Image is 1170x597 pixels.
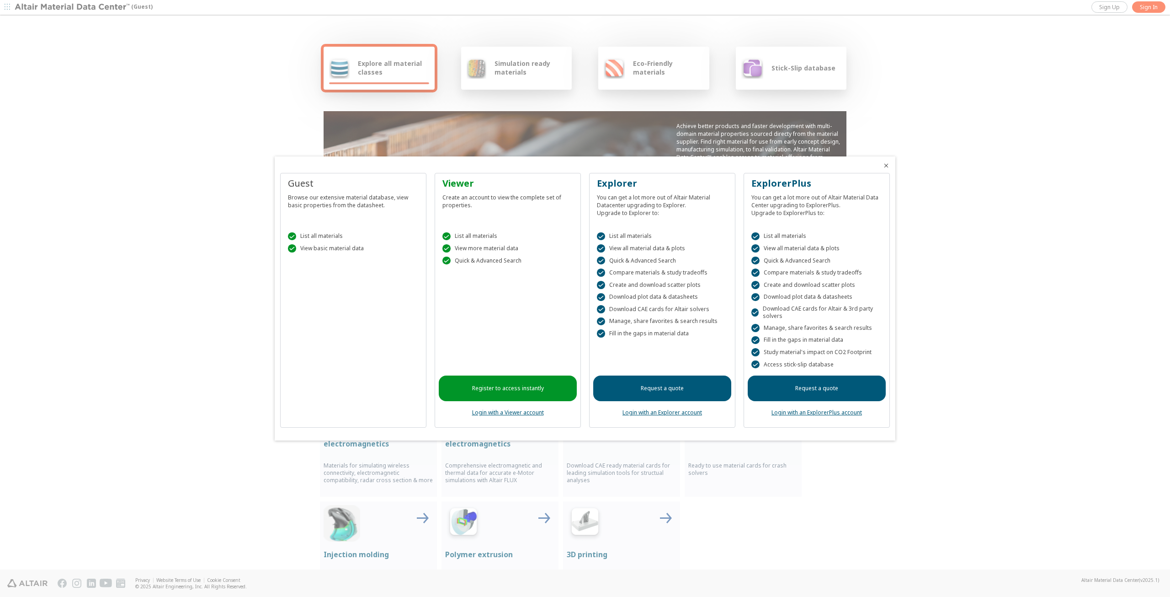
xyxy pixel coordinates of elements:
[751,305,882,320] div: Download CAE cards for Altair & 3rd party solvers
[622,409,702,416] a: Login with an Explorer account
[883,162,890,169] button: Close
[288,244,419,253] div: View basic material data
[288,190,419,209] div: Browse our extensive material database, view basic properties from the datasheet.
[597,244,605,253] div: 
[751,336,882,344] div: Fill in the gaps in material data
[597,293,728,301] div: Download plot data & datasheets
[751,232,882,241] div: List all materials
[597,244,728,253] div: View all material data & plots
[751,324,760,332] div: 
[597,177,728,190] div: Explorer
[472,409,544,416] a: Login with a Viewer account
[751,360,882,369] div: Access stick-slip database
[751,308,759,317] div: 
[442,232,573,241] div: List all materials
[597,281,605,289] div: 
[597,293,605,301] div: 
[442,257,573,265] div: Quick & Advanced Search
[751,269,882,277] div: Compare materials & study tradeoffs
[442,177,573,190] div: Viewer
[597,257,605,265] div: 
[751,360,760,369] div: 
[597,329,605,338] div: 
[442,257,451,265] div: 
[597,232,728,241] div: List all materials
[751,336,760,344] div: 
[597,305,728,313] div: Download CAE cards for Altair solvers
[597,232,605,241] div: 
[597,269,728,277] div: Compare materials & study tradeoffs
[439,376,577,401] a: Register to access instantly
[751,190,882,217] div: You can get a lot more out of Altair Material Data Center upgrading to ExplorerPlus. Upgrade to E...
[751,177,882,190] div: ExplorerPlus
[751,232,760,241] div: 
[597,281,728,289] div: Create and download scatter plots
[751,324,882,332] div: Manage, share favorites & search results
[288,232,296,241] div: 
[751,257,882,265] div: Quick & Advanced Search
[751,293,760,301] div: 
[597,329,728,338] div: Fill in the gaps in material data
[597,257,728,265] div: Quick & Advanced Search
[597,317,728,326] div: Manage, share favorites & search results
[442,244,451,253] div: 
[288,177,419,190] div: Guest
[751,269,760,277] div: 
[593,376,731,401] a: Request a quote
[751,281,760,289] div: 
[748,376,886,401] a: Request a quote
[771,409,862,416] a: Login with an ExplorerPlus account
[751,348,882,356] div: Study material's impact on CO2 Footprint
[751,257,760,265] div: 
[751,348,760,356] div: 
[597,190,728,217] div: You can get a lot more out of Altair Material Datacenter upgrading to Explorer. Upgrade to Explor...
[751,293,882,301] div: Download plot data & datasheets
[442,190,573,209] div: Create an account to view the complete set of properties.
[597,305,605,313] div: 
[597,317,605,326] div: 
[597,269,605,277] div: 
[751,244,882,253] div: View all material data & plots
[751,281,882,289] div: Create and download scatter plots
[288,232,419,241] div: List all materials
[442,244,573,253] div: View more material data
[751,244,760,253] div: 
[442,232,451,241] div: 
[288,244,296,253] div: 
